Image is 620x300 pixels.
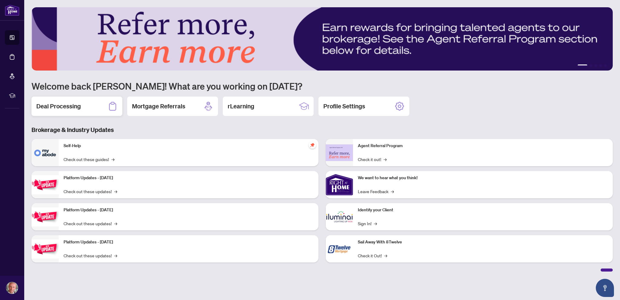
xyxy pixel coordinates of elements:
[358,175,608,181] p: We want to hear what you think!
[358,143,608,149] p: Agent Referral Program
[10,16,15,21] img: website_grey.svg
[358,207,608,213] p: Identify your Client
[578,64,587,67] button: 1
[114,188,117,195] span: →
[64,220,117,227] a: Check out these updates!→
[60,35,65,40] img: tab_keywords_by_traffic_grey.svg
[31,7,613,71] img: Slide 0
[384,252,387,259] span: →
[31,207,59,226] img: Platform Updates - July 8, 2025
[384,156,387,163] span: →
[64,156,114,163] a: Check out these guides!→
[17,10,30,15] div: v 4.0.25
[374,220,377,227] span: →
[64,252,117,259] a: Check out these updates!→
[596,279,614,297] button: Open asap
[10,10,15,15] img: logo_orange.svg
[358,188,394,195] a: Leave Feedback→
[228,102,254,110] h2: rLearning
[595,64,597,67] button: 3
[31,80,613,92] h1: Welcome back [PERSON_NAME]! What are you working on [DATE]?
[323,102,365,110] h2: Profile Settings
[599,64,602,67] button: 4
[64,143,314,149] p: Self-Help
[604,64,607,67] button: 5
[111,156,114,163] span: →
[132,102,185,110] h2: Mortgage Referrals
[6,282,18,294] img: Profile Icon
[31,239,59,259] img: Platform Updates - June 23, 2025
[358,156,387,163] a: Check it out!→
[64,207,314,213] p: Platform Updates - [DATE]
[64,239,314,246] p: Platform Updates - [DATE]
[5,5,19,16] img: logo
[114,220,117,227] span: →
[36,102,81,110] h2: Deal Processing
[326,144,353,161] img: Agent Referral Program
[114,252,117,259] span: →
[31,139,59,166] img: Self-Help
[31,175,59,194] img: Platform Updates - July 21, 2025
[358,239,608,246] p: Sail Away With 8Twelve
[16,16,100,21] div: Domain: [PERSON_NAME][DOMAIN_NAME]
[67,36,102,40] div: Keywords by Traffic
[358,220,377,227] a: Sign In!→
[64,175,314,181] p: Platform Updates - [DATE]
[326,171,353,198] img: We want to hear what you think!
[391,188,394,195] span: →
[309,141,316,149] span: pushpin
[16,35,21,40] img: tab_domain_overview_orange.svg
[326,235,353,262] img: Sail Away With 8Twelve
[358,252,387,259] a: Check it Out!→
[590,64,592,67] button: 2
[23,36,54,40] div: Domain Overview
[31,126,613,134] h3: Brokerage & Industry Updates
[326,203,353,230] img: Identify your Client
[64,188,117,195] a: Check out these updates!→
